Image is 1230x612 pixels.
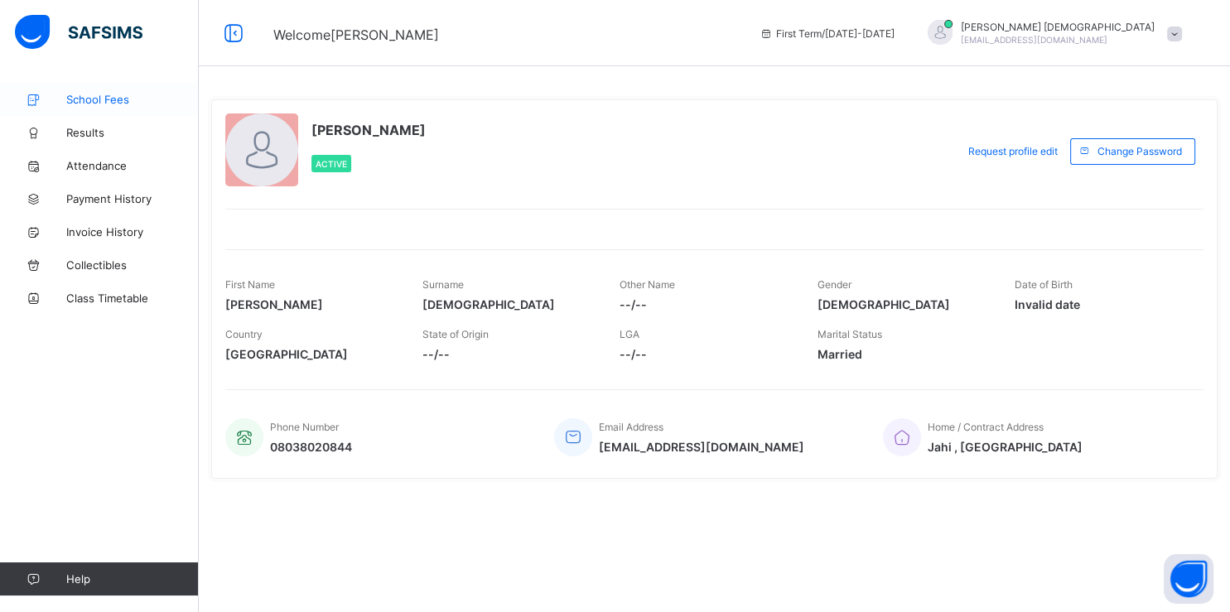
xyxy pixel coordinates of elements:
[66,572,198,585] span: Help
[66,292,199,305] span: Class Timetable
[818,347,990,361] span: Married
[599,421,663,433] span: Email Address
[270,440,352,454] span: 08038020844
[273,27,439,43] span: Welcome [PERSON_NAME]
[1015,278,1073,291] span: Date of Birth
[15,15,142,50] img: safsims
[818,328,882,340] span: Marital Status
[1164,554,1213,604] button: Open asap
[760,27,895,40] span: session/term information
[225,297,398,311] span: [PERSON_NAME]
[620,328,639,340] span: LGA
[422,297,595,311] span: [DEMOGRAPHIC_DATA]
[961,35,1107,45] span: [EMAIL_ADDRESS][DOMAIN_NAME]
[961,21,1155,33] span: [PERSON_NAME] [DEMOGRAPHIC_DATA]
[620,278,675,291] span: Other Name
[620,297,792,311] span: --/--
[928,440,1083,454] span: Jahi , [GEOGRAPHIC_DATA]
[422,278,464,291] span: Surname
[225,347,398,361] span: [GEOGRAPHIC_DATA]
[225,278,275,291] span: First Name
[66,93,199,106] span: School Fees
[66,126,199,139] span: Results
[818,278,851,291] span: Gender
[225,328,263,340] span: Country
[911,20,1190,47] div: BensonAdeseko
[66,258,199,272] span: Collectibles
[311,122,426,138] span: [PERSON_NAME]
[66,192,199,205] span: Payment History
[66,159,199,172] span: Attendance
[1015,297,1187,311] span: Invalid date
[316,159,347,169] span: Active
[928,421,1044,433] span: Home / Contract Address
[599,440,804,454] span: [EMAIL_ADDRESS][DOMAIN_NAME]
[422,347,595,361] span: --/--
[270,421,339,433] span: Phone Number
[968,145,1058,157] span: Request profile edit
[1097,145,1182,157] span: Change Password
[422,328,489,340] span: State of Origin
[66,225,199,239] span: Invoice History
[620,347,792,361] span: --/--
[818,297,990,311] span: [DEMOGRAPHIC_DATA]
